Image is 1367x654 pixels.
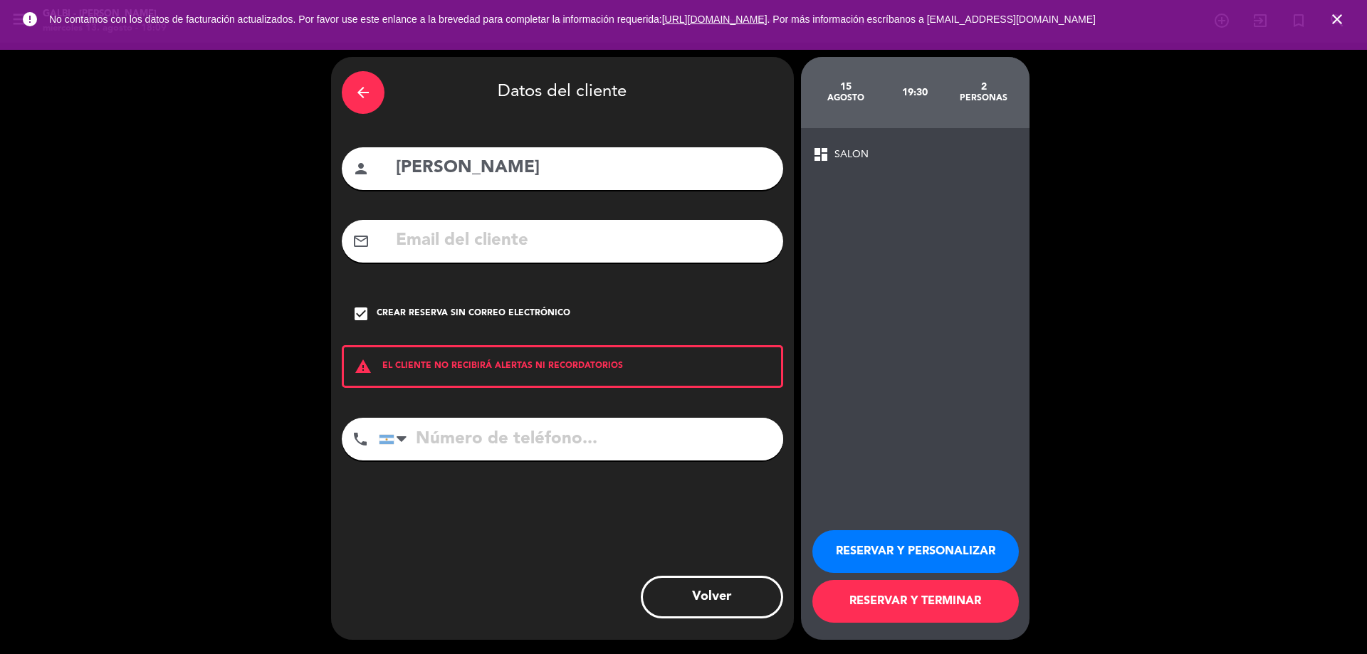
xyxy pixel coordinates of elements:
i: mail_outline [352,233,370,250]
i: check_box [352,305,370,322]
i: warning [344,358,382,375]
input: Email del cliente [394,226,772,255]
i: close [1329,11,1346,28]
span: dashboard [812,146,829,163]
div: 15 [812,81,881,93]
div: personas [949,93,1018,104]
button: RESERVAR Y PERSONALIZAR [812,530,1019,573]
i: phone [352,431,369,448]
div: Crear reserva sin correo electrónico [377,307,570,321]
i: arrow_back [355,84,372,101]
i: person [352,160,370,177]
div: Datos del cliente [342,68,783,117]
a: [URL][DOMAIN_NAME] [662,14,768,25]
button: Volver [641,576,783,618]
div: 2 [949,81,1018,93]
a: . Por más información escríbanos a [EMAIL_ADDRESS][DOMAIN_NAME] [768,14,1096,25]
div: EL CLIENTE NO RECIBIRÁ ALERTAS NI RECORDATORIOS [342,345,783,388]
span: SALON [834,147,869,163]
button: RESERVAR Y TERMINAR [812,580,1019,623]
div: agosto [812,93,881,104]
input: Número de teléfono... [379,418,783,460]
div: Argentina: +54 [379,418,412,460]
span: No contamos con los datos de facturación actualizados. Por favor use este enlance a la brevedad p... [49,14,1096,25]
div: 19:30 [880,68,949,117]
input: Nombre del cliente [394,154,772,183]
i: error [21,11,38,28]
